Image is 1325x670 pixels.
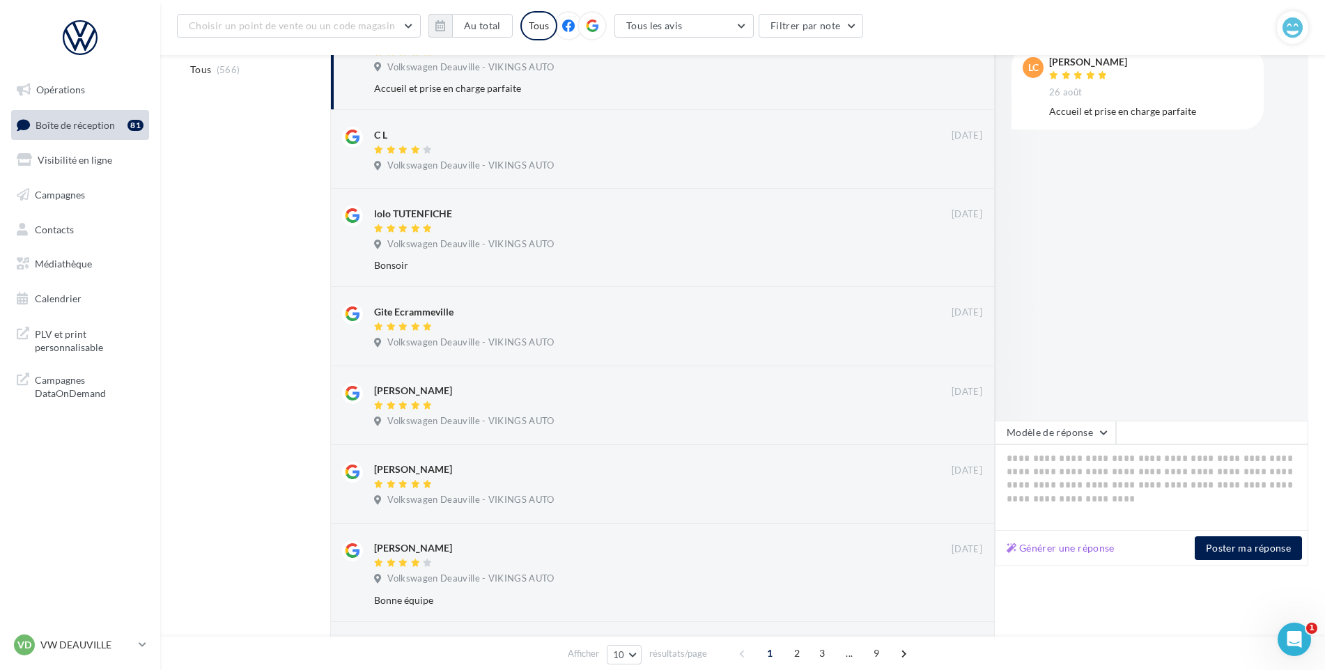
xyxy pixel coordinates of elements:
span: Campagnes [35,189,85,201]
span: 1 [1306,623,1317,634]
button: Au total [452,14,513,38]
span: (566) [217,64,240,75]
span: Afficher [568,647,599,660]
button: Générer une réponse [1001,540,1120,556]
span: 9 [865,642,888,664]
p: VW DEAUVILLE [40,638,133,652]
span: Campagnes DataOnDemand [35,371,144,400]
button: Filtrer par note [759,14,864,38]
span: [DATE] [952,306,982,319]
span: Volkswagen Deauville - VIKINGS AUTO [387,336,554,349]
div: Accueil et prise en charge parfaite [374,81,892,95]
span: [DATE] [952,543,982,556]
span: Volkswagen Deauville - VIKINGS AUTO [387,572,554,585]
span: ... [838,642,860,664]
span: PLV et print personnalisable [35,325,144,355]
button: Choisir un point de vente ou un code magasin [177,14,421,38]
span: lc [1028,61,1039,75]
div: [PERSON_NAME] [374,541,452,555]
button: Au total [428,14,513,38]
span: Tous les avis [626,20,683,31]
div: [PERSON_NAME] [374,462,452,476]
a: Visibilité en ligne [8,146,152,175]
a: PLV et print personnalisable [8,319,152,360]
span: Visibilité en ligne [38,154,112,166]
span: 2 [786,642,808,664]
span: [DATE] [952,386,982,398]
div: lolo TUTENFICHE [374,207,452,221]
span: résultats/page [649,647,707,660]
span: Calendrier [35,293,82,304]
a: Boîte de réception81 [8,110,152,140]
button: 10 [607,645,642,664]
span: Volkswagen Deauville - VIKINGS AUTO [387,159,554,172]
span: 3 [811,642,833,664]
span: Volkswagen Deauville - VIKINGS AUTO [387,494,554,506]
span: 26 août [1049,86,1082,99]
span: Contacts [35,223,74,235]
span: Volkswagen Deauville - VIKINGS AUTO [387,415,554,428]
a: Calendrier [8,284,152,313]
span: 1 [759,642,781,664]
a: Campagnes DataOnDemand [8,365,152,406]
iframe: Intercom live chat [1278,623,1311,656]
span: [DATE] [952,208,982,221]
div: Bonne équipe [374,593,892,607]
button: Tous les avis [614,14,754,38]
button: Poster ma réponse [1195,536,1302,560]
div: [PERSON_NAME] [374,384,452,398]
span: Tous [190,63,211,77]
a: Campagnes [8,180,152,210]
div: Gite Ecrammeville [374,305,454,319]
span: Volkswagen Deauville - VIKINGS AUTO [387,238,554,251]
div: 81 [127,120,144,131]
div: Bonsoir [374,258,892,272]
button: Modèle de réponse [995,421,1116,444]
div: C L [374,128,387,142]
span: Médiathèque [35,258,92,270]
a: VD VW DEAUVILLE [11,632,149,658]
a: Contacts [8,215,152,244]
span: Choisir un point de vente ou un code magasin [189,20,395,31]
span: VD [17,638,31,652]
a: Médiathèque [8,249,152,279]
span: 10 [613,649,625,660]
span: Volkswagen Deauville - VIKINGS AUTO [387,61,554,74]
div: [PERSON_NAME] [1049,57,1127,67]
span: Opérations [36,84,85,95]
span: [DATE] [952,130,982,142]
span: Boîte de réception [36,118,115,130]
a: Opérations [8,75,152,104]
span: [DATE] [952,465,982,477]
div: Tous [520,11,557,40]
div: Accueil et prise en charge parfaite [1049,104,1253,118]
